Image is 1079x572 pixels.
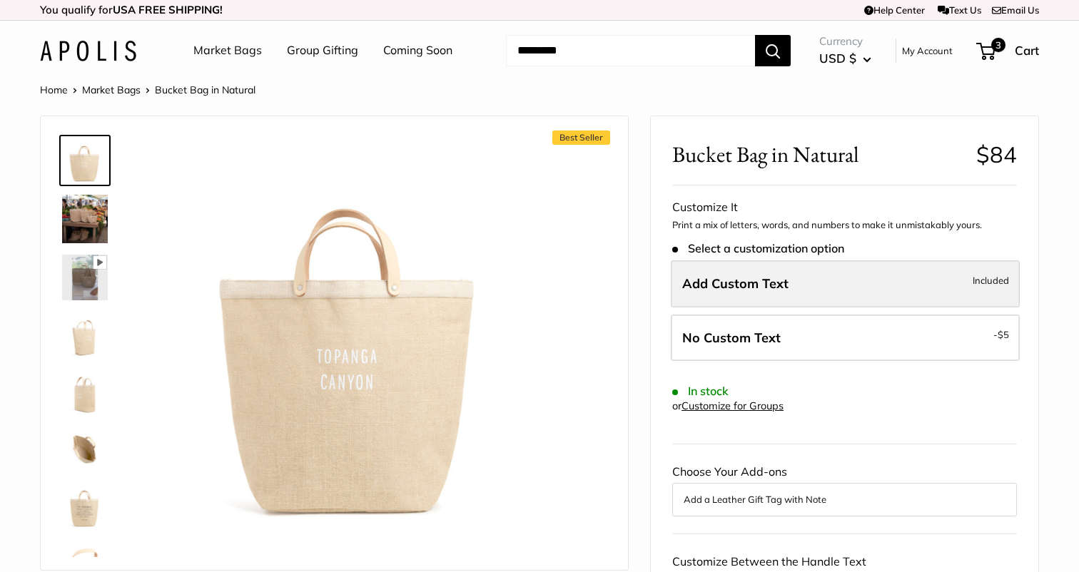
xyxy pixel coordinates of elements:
span: 3 [991,38,1005,52]
img: Bucket Bag in Natural [62,312,108,357]
div: Customize It [672,197,1017,218]
span: Cart [1015,43,1039,58]
img: Bucket Bag in Natural [62,483,108,528]
a: Bucket Bag in Natural [59,366,111,417]
span: Included [973,272,1009,289]
span: - [993,326,1009,343]
label: Leave Blank [671,315,1020,362]
span: USD $ [819,51,856,66]
img: Bucket Bag in Natural [62,426,108,471]
img: Bucket Bag in Natural [62,195,108,243]
div: Choose Your Add-ons [672,461,1017,516]
a: Coming Soon [383,40,452,61]
span: No Custom Text [682,330,781,346]
img: Bucket Bag in Natural [62,138,108,183]
span: In stock [672,384,729,398]
img: Bucket Bag in Natural [155,138,549,531]
span: Select a customization option [672,242,844,255]
span: Bucket Bag in Natural [155,83,255,96]
div: or [672,397,784,416]
a: Group Gifting [287,40,358,61]
a: Bucket Bag in Natural [59,192,111,246]
span: $5 [998,329,1009,340]
a: My Account [902,42,953,59]
a: Customize for Groups [682,399,784,412]
img: Apolis [40,41,136,61]
a: Email Us [992,4,1039,16]
span: Add Custom Text [682,275,789,292]
a: Bucket Bag in Natural [59,480,111,531]
button: USD $ [819,47,871,70]
strong: USA FREE SHIPPING! [113,3,223,16]
a: Home [40,83,68,96]
span: Best Seller [552,131,610,145]
a: Market Bags [82,83,141,96]
a: 3 Cart [978,39,1039,62]
span: Bucket Bag in Natural [672,141,966,168]
a: Market Bags [193,40,262,61]
p: Print a mix of letters, words, and numbers to make it unmistakably yours. [672,218,1017,233]
a: Bucket Bag in Natural [59,252,111,303]
span: $84 [976,141,1017,168]
a: Text Us [938,4,981,16]
input: Search... [506,35,755,66]
img: Bucket Bag in Natural [62,255,108,300]
button: Add a Leather Gift Tag with Note [684,491,1005,508]
nav: Breadcrumb [40,81,255,99]
a: Bucket Bag in Natural [59,309,111,360]
img: Bucket Bag in Natural [62,369,108,414]
span: Currency [819,31,871,51]
a: Bucket Bag in Natural [59,423,111,474]
a: Bucket Bag in Natural [59,135,111,186]
label: Add Custom Text [671,260,1020,307]
button: Search [755,35,791,66]
a: Help Center [864,4,925,16]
